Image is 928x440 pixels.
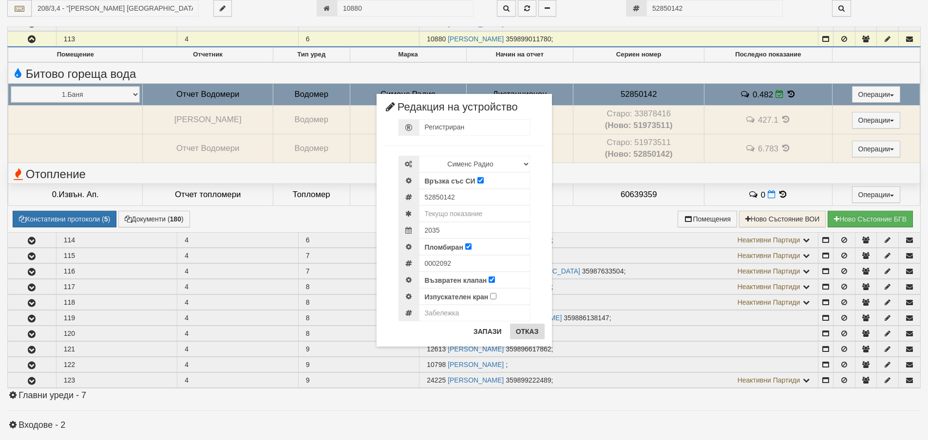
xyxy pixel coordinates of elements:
input: Изпускателен кран [490,293,496,299]
span: Редакция на устройство [384,101,518,119]
label: Възвратен клапан [425,275,487,285]
input: Сериен номер [419,189,530,205]
input: Метрологична годност [419,222,530,238]
label: Пломбиран [425,242,463,252]
button: Запази [468,324,508,339]
input: Забележка [419,305,530,321]
span: Регистриран [425,123,465,131]
input: Възвратен клапан [489,276,495,283]
input: Връзка със СИ [477,177,484,183]
label: Връзка със СИ [425,176,475,186]
label: Изпускателен кран [425,292,489,302]
button: Отказ [510,324,545,339]
input: Номер на Холендрова гайка [419,255,530,272]
input: Текущо показание [419,205,530,222]
input: Пломбиран [465,243,472,250]
select: Марка и Модел [419,156,530,172]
